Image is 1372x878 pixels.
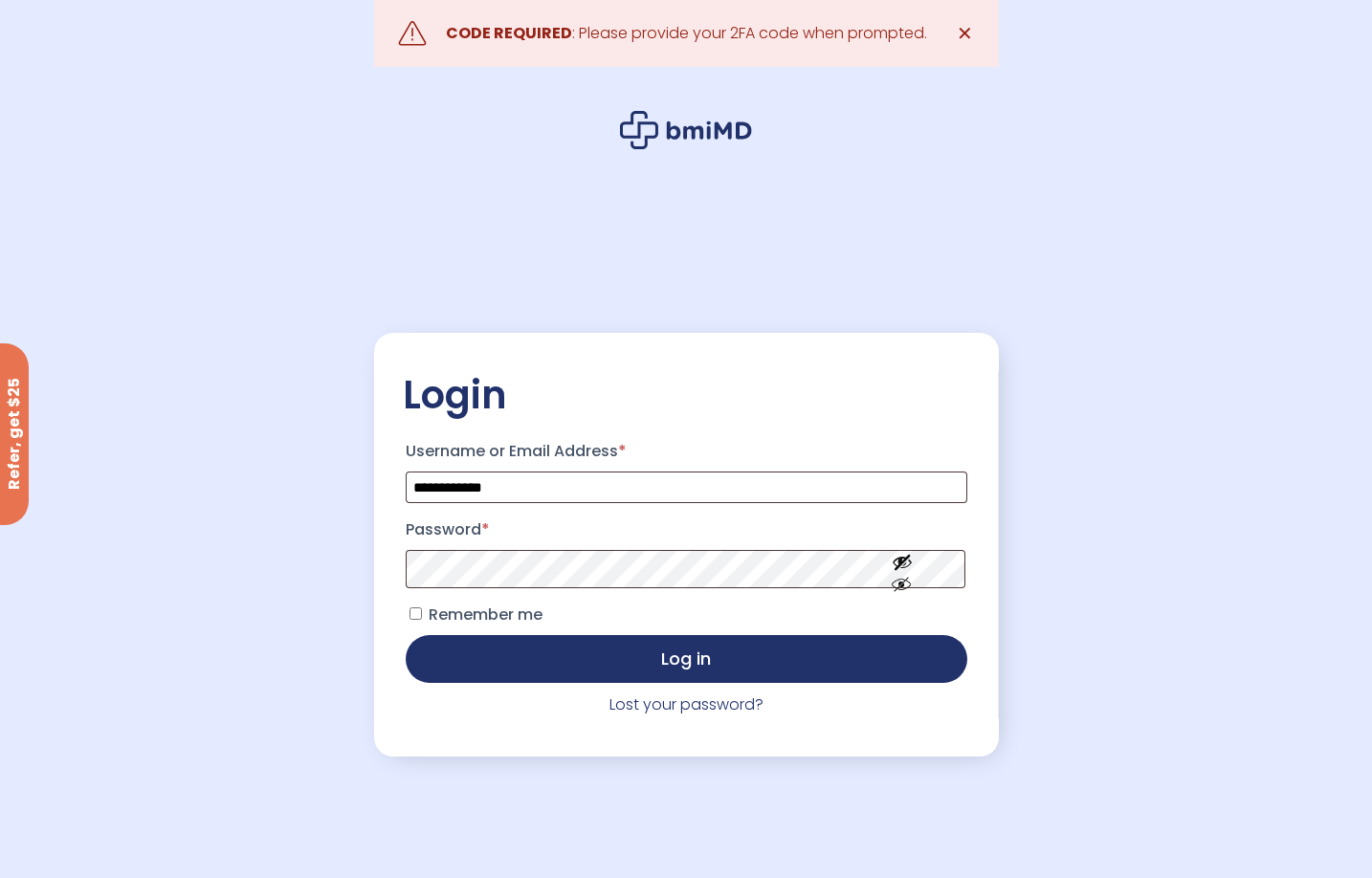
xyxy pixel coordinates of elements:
h2: Login [403,371,970,419]
span: Remember me [429,604,542,626]
label: Password [406,515,967,545]
button: Log in [406,635,967,683]
a: ✕ [946,14,985,53]
button: Show password [849,537,956,603]
div: : Please provide your 2FA code when prompted. [446,20,927,47]
span: ✕ [957,20,973,47]
strong: CODE REQUIRED [446,22,572,44]
a: Lost your password? [609,693,763,715]
label: Username or Email Address [406,436,967,467]
input: Remember me [409,607,422,620]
